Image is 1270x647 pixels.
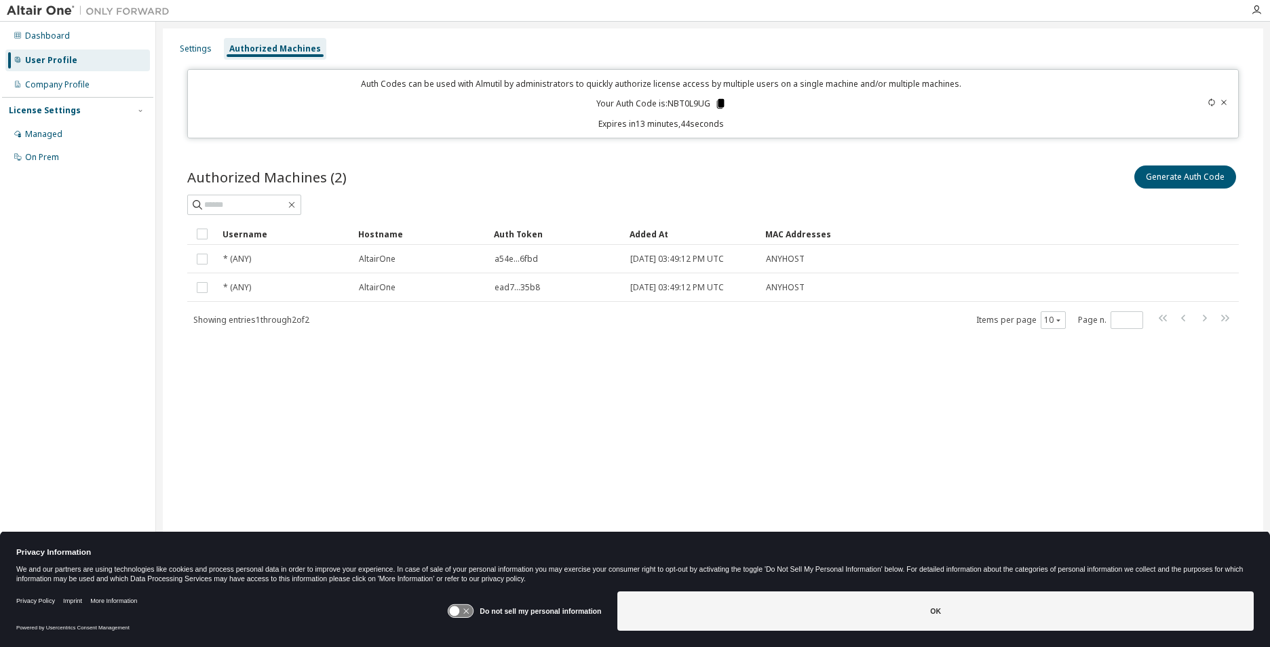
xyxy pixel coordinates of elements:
[766,254,805,264] span: ANYHOST
[766,282,805,293] span: ANYHOST
[358,223,483,245] div: Hostname
[25,31,70,41] div: Dashboard
[180,43,212,54] div: Settings
[25,55,77,66] div: User Profile
[223,223,347,245] div: Username
[25,129,62,140] div: Managed
[359,254,396,264] span: AltairOne
[9,105,81,116] div: License Settings
[630,223,754,245] div: Added At
[25,79,90,90] div: Company Profile
[495,254,538,264] span: a54e...6fbd
[494,223,619,245] div: Auth Token
[196,78,1127,90] p: Auth Codes can be used with Almutil by administrators to quickly authorize license access by mult...
[25,152,59,163] div: On Prem
[187,168,347,187] span: Authorized Machines (2)
[1078,311,1143,329] span: Page n.
[1044,315,1062,326] button: 10
[765,223,1096,245] div: MAC Addresses
[630,282,724,293] span: [DATE] 03:49:12 PM UTC
[630,254,724,264] span: [DATE] 03:49:12 PM UTC
[196,118,1127,130] p: Expires in 13 minutes, 44 seconds
[359,282,396,293] span: AltairOne
[229,43,321,54] div: Authorized Machines
[495,282,540,293] span: ead7...35b8
[223,282,251,293] span: * (ANY)
[193,314,309,326] span: Showing entries 1 through 2 of 2
[976,311,1066,329] span: Items per page
[1134,165,1236,189] button: Generate Auth Code
[223,254,251,264] span: * (ANY)
[7,4,176,18] img: Altair One
[596,98,727,110] p: Your Auth Code is: NBT0L9UG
